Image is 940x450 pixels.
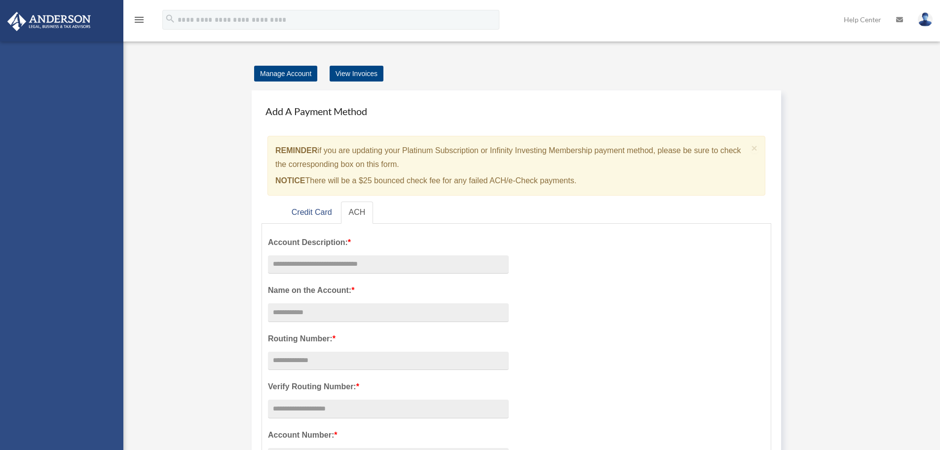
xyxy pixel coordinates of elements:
a: ACH [341,202,374,224]
label: Name on the Account: [268,284,509,297]
i: search [165,13,176,24]
label: Verify Routing Number: [268,380,509,394]
img: User Pic [918,12,933,27]
a: Manage Account [254,66,317,82]
label: Account Description: [268,236,509,249]
a: Credit Card [284,202,340,224]
a: View Invoices [330,66,383,82]
i: menu [133,14,145,26]
p: There will be a $25 bounced check fee for any failed ACH/e-Check payments. [275,174,748,188]
h4: Add A Payment Method [262,100,771,122]
label: Routing Number: [268,332,509,346]
strong: REMINDER [275,146,317,155]
div: if you are updating your Platinum Subscription or Infinity Investing Membership payment method, p... [267,136,765,196]
a: menu [133,17,145,26]
strong: NOTICE [275,176,305,185]
label: Account Number: [268,428,509,442]
img: Anderson Advisors Platinum Portal [4,12,94,31]
button: Close [752,143,758,153]
span: × [752,142,758,154]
